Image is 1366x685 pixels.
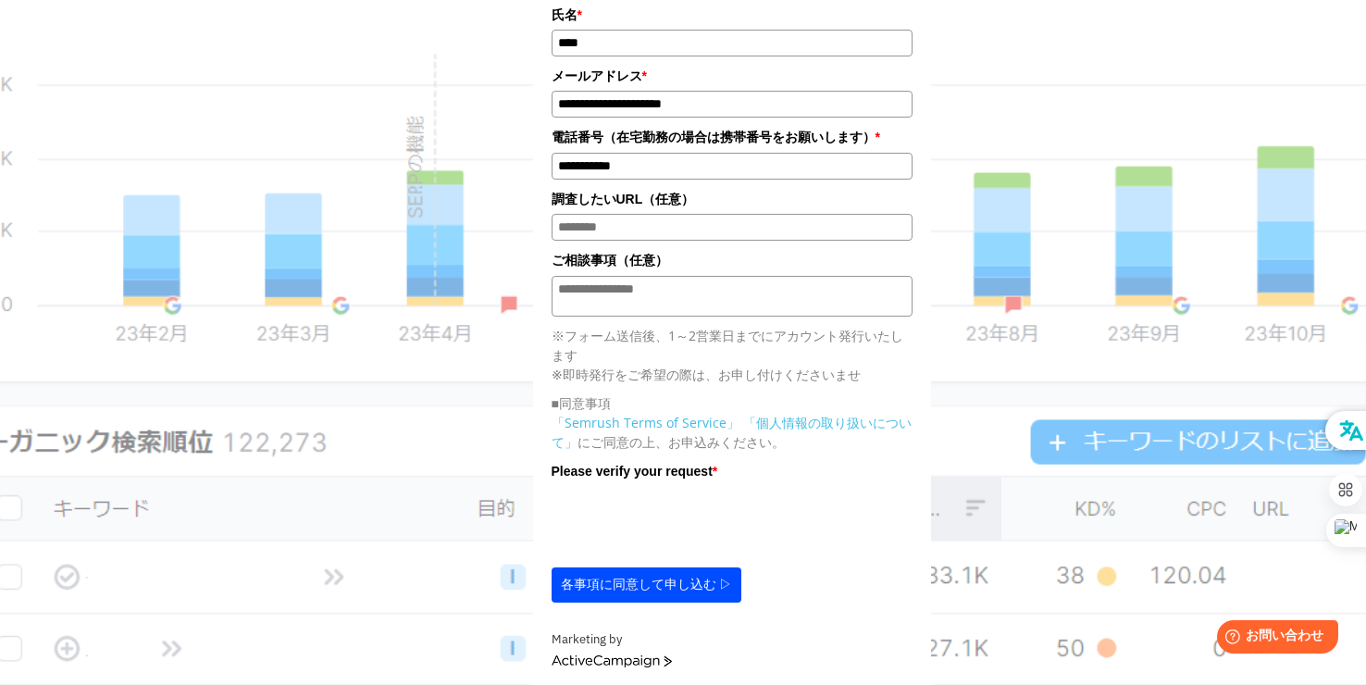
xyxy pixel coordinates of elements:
[552,567,742,603] button: 各事項に同意して申し込む ▷
[552,66,913,86] label: メールアドレス
[552,414,912,451] a: 「個人情報の取り扱いについて」
[552,486,833,558] iframe: reCAPTCHA
[552,630,913,650] div: Marketing by
[552,413,913,452] p: にご同意の上、お申込みください。
[1201,613,1346,665] iframe: Help widget launcher
[552,250,913,270] label: ご相談事項（任意）
[552,414,739,431] a: 「Semrush Terms of Service」
[552,326,913,384] p: ※フォーム送信後、1～2営業日までにアカウント発行いたします ※即時発行をご希望の際は、お申し付けくださいませ
[552,5,913,25] label: 氏名
[552,393,913,413] p: ■同意事項
[552,461,913,481] label: Please verify your request
[552,127,913,147] label: 電話番号（在宅勤務の場合は携帯番号をお願いします）
[552,189,913,209] label: 調査したいURL（任意）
